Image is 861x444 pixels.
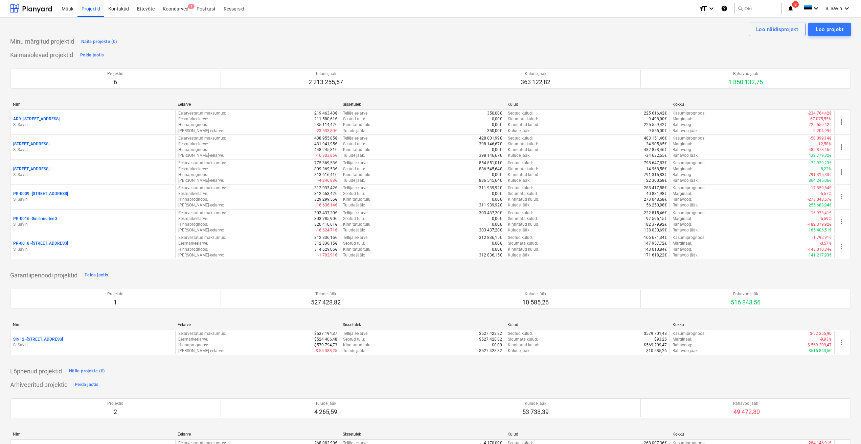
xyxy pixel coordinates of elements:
p: 235 114,42€ [314,122,337,128]
p: 775 369,53€ [314,160,337,166]
p: Kulude jääk : [508,178,530,183]
p: S. Savin [13,122,173,128]
span: 1 [188,4,195,9]
button: Peida jaotis [83,270,110,281]
p: Kulude jääk : [508,128,530,134]
div: Peida jaotis [85,271,108,279]
p: Kasumiprognoos : [673,160,705,166]
p: -16 624,71€ [316,227,337,233]
p: Sidumata kulud : [508,216,538,222]
p: 312 033,42€ [314,185,337,191]
p: Seotud tulu : [343,191,365,197]
p: Seotud kulud : [508,235,533,241]
p: 350,00€ [487,110,502,116]
p: 438 955,85€ [314,135,337,141]
p: 225 616,42€ [644,110,667,116]
div: Nimi [13,102,172,107]
p: 813 616,41€ [314,172,337,178]
p: Marginaal : [673,166,692,172]
p: S. Savin [13,247,173,252]
p: 255 688,94€ [809,202,832,208]
div: Sissetulek [343,322,502,327]
p: Rahavoo jääk : [673,202,699,208]
p: 483 151,46€ [644,135,667,141]
span: more_vert [837,243,845,251]
p: 854 851,01€ [479,160,502,166]
p: Eelarvestatud maksumus : [178,110,226,116]
i: keyboard_arrow_down [843,4,851,13]
p: 0,00€ [492,197,502,202]
p: -273 048,57€ [808,197,832,202]
p: Marginaal : [673,241,692,246]
p: Kulude jääk : [508,202,530,208]
p: Marginaal : [673,216,692,222]
span: search [738,6,743,11]
p: Tellija eelarve : [343,235,368,241]
p: Garantiiperioodi projektid [10,271,77,279]
p: 432 779,32€ [809,153,832,158]
p: Kinnitatud kulud : [508,172,539,178]
p: Kasumiprognoos : [673,210,705,216]
p: Kasumiprognoos : [673,331,705,337]
p: 311 939,92€ [479,185,502,191]
div: Eelarve [178,102,337,107]
p: -9,93% [820,337,832,342]
p: [PERSON_NAME]-eelarve : [178,227,224,233]
p: Kasumiprognoos : [673,235,705,241]
p: $524 406,48 [314,337,337,342]
p: 143 010,84€ [644,247,667,252]
p: 809 369,53€ [314,166,337,172]
p: $579 794,73 [314,342,337,348]
p: 171 618,22€ [644,252,667,258]
p: Eelarvestatud maksumus : [178,331,226,337]
p: 312 836,15€ [479,235,502,241]
p: 8,23% [821,166,832,172]
span: more_vert [837,218,845,226]
p: Hinnaprognoos : [178,222,208,227]
p: 0,00€ [492,216,502,222]
p: -9 204,99€ [812,128,832,134]
p: Rahavoo jääk : [673,227,699,233]
div: Peida jaotis [80,51,104,59]
p: 22 300,58€ [646,178,667,183]
p: $527 428,82 [479,331,502,337]
div: PR-0016 -Sinilinnu tee 3S. Savin [13,216,173,227]
p: 0,00€ [492,222,502,227]
p: Kasumiprognoos : [673,135,705,141]
span: more_vert [837,338,845,346]
p: Sidumata kulud : [508,337,538,342]
div: PR-0009 -[STREET_ADDRESS]S. Savin [13,191,173,202]
p: [PERSON_NAME]-eelarve : [178,252,224,258]
p: Tulude jääk : [343,202,365,208]
p: Tulude jääk : [343,128,365,134]
p: Kinnitatud kulud : [508,247,539,252]
p: Kinnitatud tulu : [343,197,371,202]
p: 791 315,83€ [644,172,667,178]
p: 40 881,98€ [646,191,667,197]
p: -1 792,91€ [812,235,832,241]
p: S. Savin [13,147,173,153]
p: Tellija eelarve : [343,185,368,191]
p: Hinnaprognoos : [178,172,208,178]
p: Sidumata kulud : [508,191,538,197]
p: $579 701,48 [644,331,667,337]
button: Peida jaotis [78,50,106,60]
p: Projektid [107,291,123,297]
p: Rahavoo jääk : [673,178,699,183]
p: -67 075,55% [809,116,832,122]
p: 398 146,67€ [479,141,502,147]
p: Seotud tulu : [343,241,365,246]
p: $93,25 [654,337,667,342]
p: Kulude jääk : [508,252,530,258]
span: more_vert [837,168,845,176]
p: Seotud tulu : [343,337,365,342]
p: Sidumata kulud : [508,166,538,172]
div: SIN12 -[STREET_ADDRESS]S. Savin [13,337,173,348]
p: Kinnitatud kulud : [508,147,539,153]
div: Loo näidisprojekt [756,25,798,34]
p: S. Savin [13,222,173,227]
p: 219 463,43€ [314,110,337,116]
p: -5,57% [820,191,832,197]
p: Eesmärkeelarve : [178,241,208,246]
p: Tulude jääk [311,291,341,297]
